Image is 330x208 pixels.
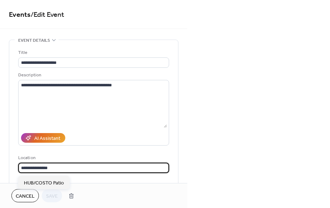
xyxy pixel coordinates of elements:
div: AI Assistant [34,135,60,142]
span: Cancel [16,193,35,200]
div: Location [18,154,168,162]
button: Cancel [11,189,39,202]
div: Title [18,49,168,56]
span: HUB/COSTO Patio [24,179,64,187]
div: Description [18,71,168,79]
a: Events [9,8,31,22]
button: AI Assistant [21,133,65,143]
span: Event details [18,37,50,44]
span: / Edit Event [31,8,64,22]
